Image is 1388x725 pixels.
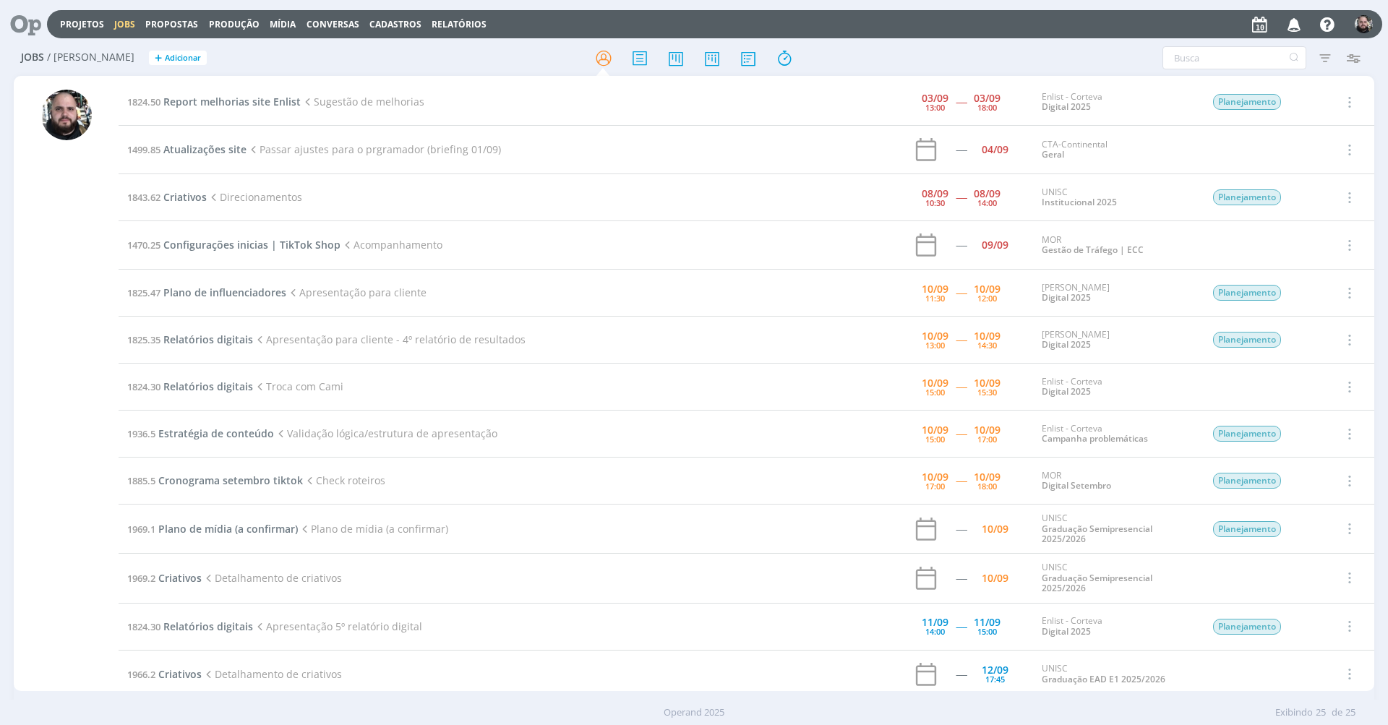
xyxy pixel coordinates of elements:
a: Campanha problemáticas [1042,432,1148,445]
div: ----- [956,573,967,583]
span: Propostas [145,18,198,30]
span: Relatórios digitais [163,379,253,393]
div: 10/09 [974,284,1001,294]
span: Configurações inicias | TikTok Shop [163,238,340,252]
span: Planejamento [1213,189,1281,205]
a: 1843.62Criativos [127,190,207,204]
div: ----- [956,669,967,679]
button: Projetos [56,19,108,30]
input: Busca [1162,46,1306,69]
div: [PERSON_NAME] [1042,330,1191,351]
span: 1969.2 [127,572,155,585]
div: ----- [956,524,967,534]
div: UNISC [1042,513,1191,544]
div: 17:00 [925,482,945,490]
a: Digital 2025 [1042,100,1091,113]
div: 17:45 [985,675,1005,683]
div: 15:00 [925,435,945,443]
span: Detalhamento de criativos [202,571,342,585]
span: + [155,51,162,66]
button: +Adicionar [149,51,207,66]
span: Planejamento [1213,619,1281,635]
a: 1969.1Plano de mídia (a confirmar) [127,522,298,536]
button: Jobs [110,19,140,30]
div: 11/09 [922,617,948,627]
span: 1825.35 [127,333,160,346]
div: 10/09 [974,331,1001,341]
span: ----- [956,379,967,393]
div: CTA-Continental [1042,140,1191,160]
div: 15:30 [977,388,997,396]
div: 11/09 [974,617,1001,627]
div: Enlist - Corteva [1042,377,1191,398]
span: ----- [956,426,967,440]
span: Troca com Cami [253,379,343,393]
span: Planejamento [1213,332,1281,348]
div: 10/09 [974,425,1001,435]
span: Planejamento [1213,285,1281,301]
span: Criativos [163,190,207,204]
div: 12:00 [977,294,997,302]
div: 10/09 [922,472,948,482]
span: Acompanhamento [340,238,442,252]
a: Relatórios [432,18,487,30]
span: ----- [956,473,967,487]
span: Plano de mídia (a confirmar) [298,522,448,536]
span: Check roteiros [303,473,385,487]
button: Cadastros [365,19,426,30]
img: G [1355,15,1373,33]
a: Mídia [270,18,296,30]
a: Digital 2025 [1042,338,1091,351]
a: Conversas [307,18,359,30]
a: Digital 2025 [1042,291,1091,304]
span: Sugestão de melhorias [301,95,424,108]
span: 1470.25 [127,239,160,252]
div: 11:30 [925,294,945,302]
div: 10/09 [922,425,948,435]
div: 10/09 [982,573,1008,583]
a: 1966.2Criativos [127,667,202,681]
span: 1824.50 [127,95,160,108]
div: 10/09 [922,378,948,388]
img: G [41,90,92,140]
span: 1843.62 [127,191,160,204]
span: / [PERSON_NAME] [47,51,134,64]
span: 1936.5 [127,427,155,440]
a: 1825.47Plano de influenciadores [127,286,286,299]
a: Graduação EAD E1 2025/2026 [1042,673,1165,685]
div: 13:00 [925,341,945,349]
a: Institucional 2025 [1042,196,1117,208]
span: Planejamento [1213,473,1281,489]
span: 25 [1316,705,1326,720]
span: Atualizações site [163,142,247,156]
span: 1966.2 [127,668,155,681]
span: Cronograma setembro tiktok [158,473,303,487]
button: Mídia [265,19,300,30]
button: G [1354,12,1374,37]
a: 1824.30Relatórios digitais [127,619,253,633]
a: 1470.25Configurações inicias | TikTok Shop [127,238,340,252]
span: Planejamento [1213,94,1281,110]
div: ----- [956,145,967,155]
span: Relatórios digitais [163,333,253,346]
div: 14:00 [977,199,997,207]
span: ----- [956,619,967,633]
div: 10:30 [925,199,945,207]
div: 13:00 [925,103,945,111]
div: 10/09 [974,472,1001,482]
div: 04/09 [982,145,1008,155]
button: Relatórios [427,19,491,30]
a: 1499.85Atualizações site [127,142,247,156]
div: MOR [1042,235,1191,256]
div: 15:00 [977,627,997,635]
span: 1499.85 [127,143,160,156]
button: Propostas [141,19,202,30]
div: 03/09 [974,93,1001,103]
a: Geral [1042,148,1064,160]
div: 12/09 [982,665,1008,675]
span: Direcionamentos [207,190,302,204]
span: ----- [956,95,967,108]
span: Apresentação para cliente [286,286,427,299]
span: Relatórios digitais [163,619,253,633]
span: Apresentação para cliente - 4º relatório de resultados [253,333,526,346]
